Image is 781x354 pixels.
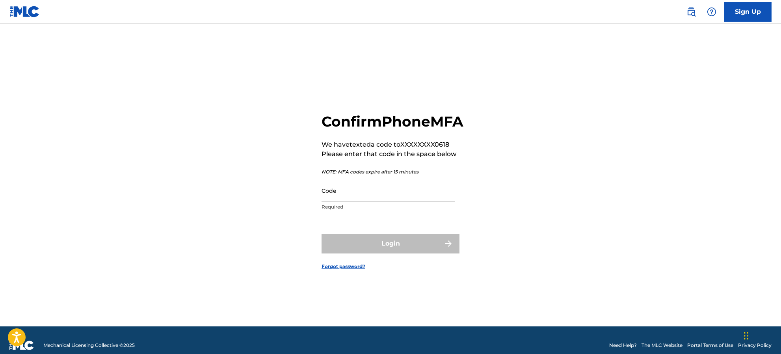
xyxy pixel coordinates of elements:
[43,342,135,349] span: Mechanical Licensing Collective © 2025
[322,203,455,211] p: Required
[687,342,733,349] a: Portal Terms of Use
[744,324,749,348] div: Drag
[322,263,365,270] a: Forgot password?
[609,342,637,349] a: Need Help?
[322,149,463,159] p: Please enter that code in the space below
[322,168,463,175] p: NOTE: MFA codes expire after 15 minutes
[738,342,772,349] a: Privacy Policy
[704,4,720,20] div: Help
[683,4,699,20] a: Public Search
[9,6,40,17] img: MLC Logo
[322,140,463,149] p: We have texted a code to XXXXXXXX0618
[724,2,772,22] a: Sign Up
[9,341,34,350] img: logo
[707,7,716,17] img: help
[742,316,781,354] iframe: Chat Widget
[322,113,463,130] h2: Confirm Phone MFA
[686,7,696,17] img: search
[642,342,682,349] a: The MLC Website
